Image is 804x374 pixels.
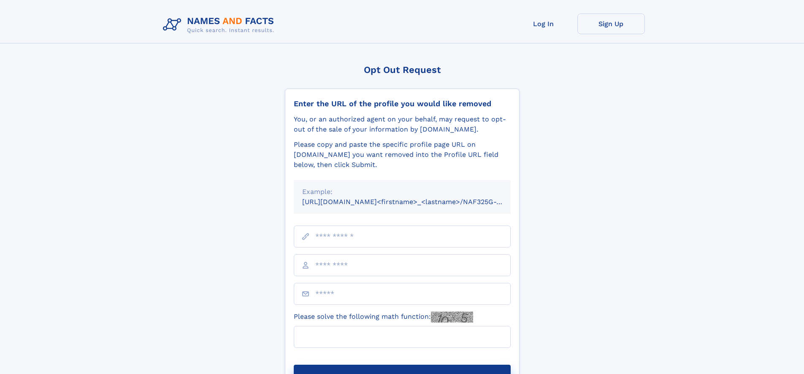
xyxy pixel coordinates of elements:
[577,13,645,34] a: Sign Up
[160,13,281,36] img: Logo Names and Facts
[294,114,511,135] div: You, or an authorized agent on your behalf, may request to opt-out of the sale of your informatio...
[294,312,473,323] label: Please solve the following math function:
[285,65,520,75] div: Opt Out Request
[302,187,502,197] div: Example:
[510,13,577,34] a: Log In
[294,99,511,108] div: Enter the URL of the profile you would like removed
[302,198,527,206] small: [URL][DOMAIN_NAME]<firstname>_<lastname>/NAF325G-xxxxxxxx
[294,140,511,170] div: Please copy and paste the specific profile page URL on [DOMAIN_NAME] you want removed into the Pr...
